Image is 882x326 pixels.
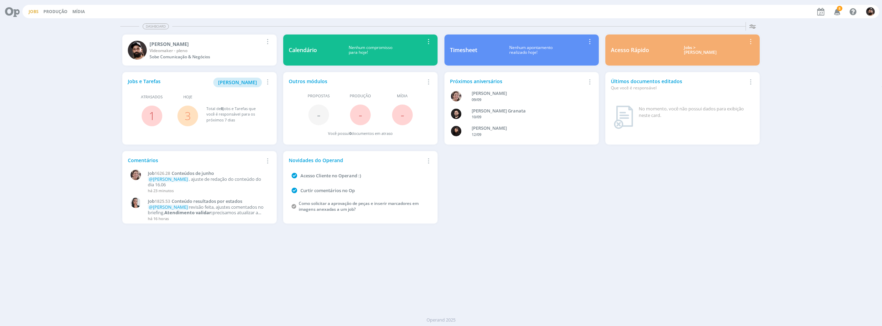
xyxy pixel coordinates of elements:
a: Curtir comentários no Op [300,187,355,194]
span: @[PERSON_NAME] [149,204,188,210]
a: Acesso Cliente no Operand :) [300,172,361,179]
span: 1626.28 [155,170,170,176]
span: 8 [837,6,842,11]
div: Jobs > [PERSON_NAME] [654,45,746,55]
a: 1 [149,108,155,123]
button: B [866,6,875,18]
a: B[PERSON_NAME]Videomaker - plenoSobe Comunicação & Negócios [122,34,277,66]
img: dashboard_not_found.png [614,106,633,129]
p: revisão feita, ajustes comentados no briefing. precisamos atualizar a... [148,205,267,215]
img: A [451,91,461,101]
span: há 23 minutos [148,188,174,193]
div: Comentários [128,157,263,164]
div: Bruno Gassen [150,40,263,48]
span: 8 [221,106,223,111]
span: [PERSON_NAME] [218,79,257,86]
div: Luana da Silva de Andrade [472,125,582,132]
span: Produção [350,93,371,99]
span: Conteúdos de junho [172,170,214,176]
div: Bruno Corralo Granata [472,108,582,115]
a: [PERSON_NAME] [213,79,262,85]
span: Atrasados [141,94,163,100]
img: B [451,109,461,119]
div: Nenhum apontamento realizado hoje! [477,45,585,55]
span: Hoje [183,94,192,100]
div: Acesso Rápido [611,46,649,54]
span: há 16 horas [148,216,169,221]
img: B [128,41,147,60]
button: [PERSON_NAME] [213,78,262,87]
div: Total de Jobs e Tarefas que você é responsável para os próximos 7 dias [206,106,264,123]
img: B [866,7,875,16]
div: Que você é responsável [611,85,746,91]
a: Job1626.28Conteúdos de junho [148,171,267,176]
div: Calendário [289,46,317,54]
div: Últimos documentos editados [611,78,746,91]
button: 8 [830,6,844,18]
div: Timesheet [450,46,477,54]
button: Produção [41,9,70,14]
img: C [131,198,141,208]
img: L [451,126,461,136]
div: No momento, você não possui dados para exibição neste card. [639,106,751,119]
span: 1825.53 [155,198,170,204]
span: - [359,107,362,122]
span: Dashboard [143,23,169,29]
a: TimesheetNenhum apontamentorealizado hoje! [444,34,599,66]
div: Videomaker - pleno [150,48,263,54]
div: Jobs e Tarefas [128,78,263,87]
span: 0 [349,131,351,136]
span: @[PERSON_NAME] [149,176,188,182]
span: - [401,107,404,122]
strong: Atendimento validar: [164,209,213,216]
span: - [317,107,320,122]
span: 10/09 [472,114,481,119]
span: Mídia [397,93,408,99]
a: Job1825.53Conteúdo resultados por estados [148,199,267,204]
span: Propostas [308,93,330,99]
div: Aline Beatriz Jackisch [472,90,582,97]
div: Próximos aniversários [450,78,585,85]
button: Jobs [27,9,41,14]
a: Mídia [72,9,85,14]
div: Nenhum compromisso para hoje! [317,45,424,55]
div: Novidades do Operand [289,157,424,164]
p: , ajuste de redação do conteúdo do dia 16.06 [148,177,267,187]
span: 12/09 [472,132,481,137]
button: Mídia [70,9,87,14]
span: 09/09 [472,97,481,102]
span: Conteúdo resultados por estados [172,198,242,204]
div: Sobe Comunicação & Negócios [150,54,263,60]
a: Produção [43,9,68,14]
a: Como solicitar a aprovação de peças e inserir marcadores em imagens anexadas a um job? [299,200,419,212]
div: Você possui documentos em atraso [328,131,393,137]
img: A [131,170,141,180]
a: Jobs [29,9,39,14]
div: Outros módulos [289,78,424,85]
a: 3 [185,108,191,123]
